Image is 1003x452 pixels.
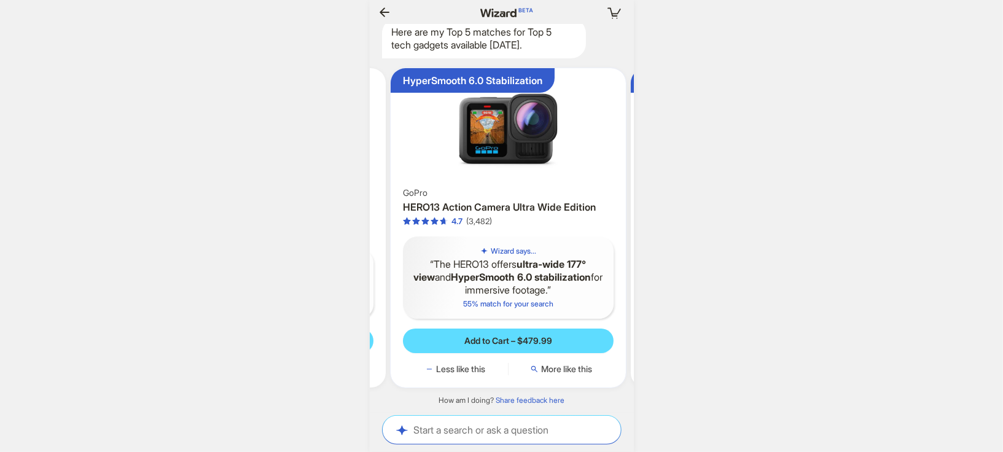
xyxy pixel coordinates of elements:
div: (3,482) [466,216,492,227]
span: star [421,217,429,225]
span: star [412,217,420,225]
span: Add to Cart – $479.99 [464,335,552,346]
div: 4.7 [451,216,462,227]
h3: HERO13 Action Camera Ultra Wide Edition [403,201,614,214]
button: Less like this [403,363,508,375]
div: 4.7 out of 5 stars [403,216,462,227]
div: How am I doing? [370,395,634,405]
span: star [431,217,439,225]
h5: Wizard says... [491,246,536,256]
span: star [403,217,411,225]
a: Share feedback here [496,395,564,405]
span: Less like this [436,364,485,375]
img: HERO13 Action Camera Ultra Wide Edition [396,73,621,184]
span: GoPro [403,187,427,198]
div: HyperSmooth 6.0 StabilizationHERO13 Action Camera Ultra Wide EditionGoProHERO13 Action Camera Ult... [391,68,626,388]
div: HyperSmooth 6.0 Stabilization [403,74,542,87]
div: Here are my Top 5 matches for Top 5 tech gadgets available [DATE]. [382,18,586,59]
button: More like this [509,363,614,375]
b: HyperSmooth 6.0 stabilization [451,271,591,283]
q: The HERO13 offers and for immersive footage. [413,258,604,296]
button: Add to Cart – $479.99 [403,329,614,353]
span: More like this [541,364,592,375]
span: star [440,217,448,225]
b: ultra-wide 177° view [413,258,586,283]
span: 55 % match for your search [463,299,553,308]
